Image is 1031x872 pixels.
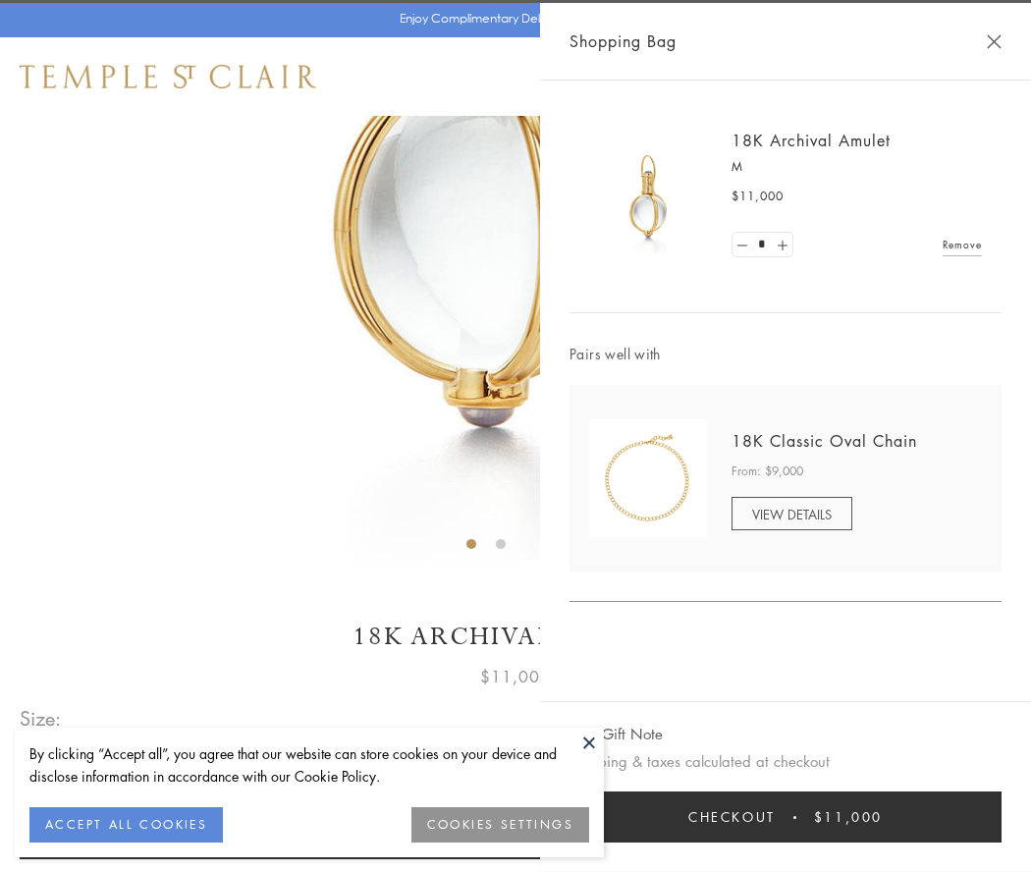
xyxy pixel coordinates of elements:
[688,806,776,828] span: Checkout
[20,702,63,735] span: Size:
[814,806,883,828] span: $11,000
[29,807,223,843] button: ACCEPT ALL COOKIES
[732,497,852,530] a: VIEW DETAILS
[732,430,917,452] a: 18K Classic Oval Chain
[943,234,982,255] a: Remove
[733,233,752,257] a: Set quantity to 0
[29,742,589,788] div: By clicking “Accept all”, you agree that our website can store cookies on your device and disclos...
[732,130,891,151] a: 18K Archival Amulet
[570,722,663,746] button: Add Gift Note
[480,664,551,689] span: $11,000
[752,505,832,523] span: VIEW DETAILS
[589,137,707,255] img: 18K Archival Amulet
[570,791,1002,843] button: Checkout $11,000
[411,807,589,843] button: COOKIES SETTINGS
[570,343,1002,365] span: Pairs well with
[570,749,1002,774] p: Shipping & taxes calculated at checkout
[20,620,1011,654] h1: 18K Archival Amulet
[20,65,316,88] img: Temple St. Clair
[772,233,791,257] a: Set quantity to 2
[589,419,707,537] img: N88865-OV18
[400,9,623,28] p: Enjoy Complimentary Delivery & Returns
[570,28,677,54] span: Shopping Bag
[987,34,1002,49] button: Close Shopping Bag
[732,157,982,177] p: M
[732,187,784,206] span: $11,000
[732,462,803,481] span: From: $9,000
